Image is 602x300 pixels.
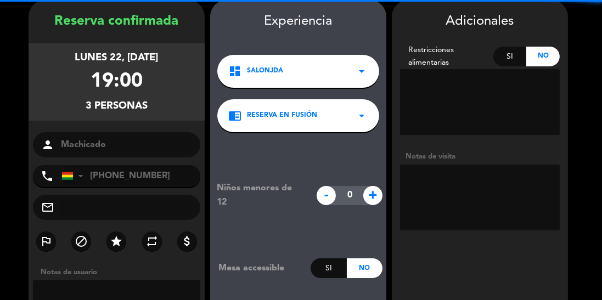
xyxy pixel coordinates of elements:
[86,98,148,114] div: 3 personas
[41,169,54,183] i: phone
[209,181,311,210] div: Niños menores de 12
[347,258,382,278] div: No
[40,235,53,248] i: outlined_flag
[145,235,159,248] i: repeat
[400,151,560,162] div: Notas de visita
[247,110,317,121] span: Reserva en Fusión
[311,258,346,278] div: Si
[228,65,241,78] i: dashboard
[35,267,205,278] div: Notas de usuario
[75,235,88,248] i: block
[91,66,143,98] div: 19:00
[400,11,560,32] div: Adicionales
[228,109,241,122] i: chrome_reader_mode
[29,11,205,32] div: Reserva confirmada
[75,50,159,66] div: lunes 22, [DATE]
[355,65,368,78] i: arrow_drop_down
[317,186,336,205] span: -
[493,47,527,66] div: Si
[355,109,368,122] i: arrow_drop_down
[181,235,194,248] i: attach_money
[210,261,311,275] div: Mesa accessible
[62,166,87,186] div: Bolivia: +591
[400,44,493,69] div: Restricciones alimentarias
[210,11,386,32] div: Experiencia
[110,235,123,248] i: star
[526,47,560,66] div: No
[247,66,283,77] span: SalonJDA
[363,186,382,205] span: +
[41,138,54,151] i: person
[41,201,54,214] i: mail_outline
